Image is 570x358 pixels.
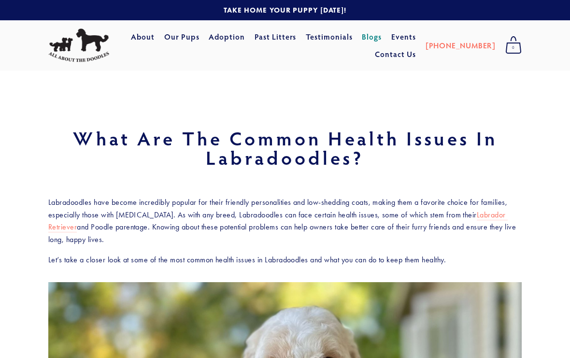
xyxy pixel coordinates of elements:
a: Blogs [362,28,382,45]
a: Testimonials [306,28,353,45]
a: About [131,28,155,45]
p: Let’s take a closer look at some of the most common health issues in Labradoodles and what you ca... [48,254,522,266]
a: Past Litters [255,31,297,42]
a: 0 items in cart [500,33,527,57]
a: [PHONE_NUMBER] [426,37,496,54]
a: Adoption [209,28,245,45]
h1: What Are the Common Health Issues in Labradoodles? [48,129,522,167]
a: Events [391,28,416,45]
p: Labradoodles have become incredibly popular for their friendly personalities and low-shedding coa... [48,196,522,245]
a: Our Pups [164,28,199,45]
span: 0 [505,42,522,54]
a: Contact Us [375,45,416,63]
img: All About The Doodles [48,29,109,62]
